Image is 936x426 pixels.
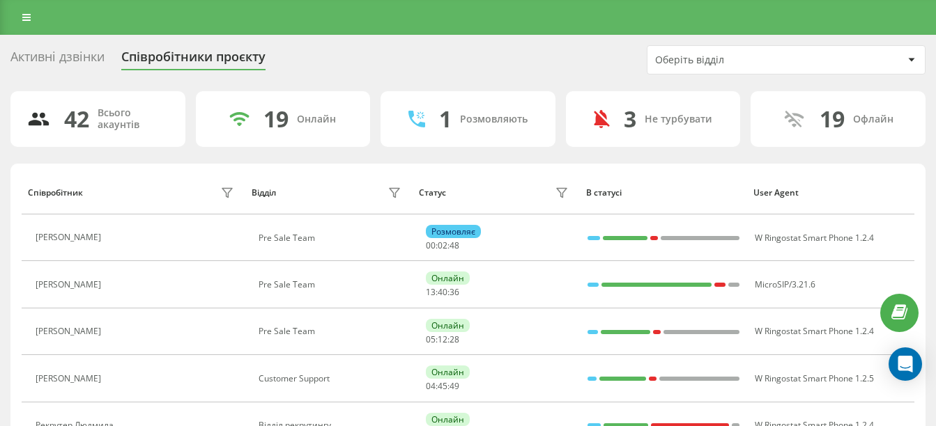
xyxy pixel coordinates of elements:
div: Онлайн [426,413,470,426]
div: 3 [624,106,636,132]
span: 02 [438,239,447,251]
span: 05 [426,333,436,345]
div: [PERSON_NAME] [36,232,105,242]
span: 45 [438,380,447,392]
div: Офлайн [853,113,893,125]
div: Оберіть відділ [655,54,822,66]
div: : : [426,287,459,297]
span: 12 [438,333,447,345]
div: Онлайн [297,113,336,125]
span: W Ringostat Smart Phone 1.2.5 [755,372,874,384]
div: В статусі [586,188,740,198]
div: 19 [263,106,289,132]
div: Pre Sale Team [259,280,404,290]
span: 04 [426,380,436,392]
span: 36 [450,286,459,298]
div: : : [426,241,459,251]
span: MicroSIP/3.21.6 [755,278,815,290]
span: 00 [426,239,436,251]
div: [PERSON_NAME] [36,280,105,290]
div: Активні дзвінки [10,49,105,71]
div: Всього акаунтів [98,107,169,131]
div: Pre Sale Team [259,233,404,243]
div: : : [426,335,459,345]
span: W Ringostat Smart Phone 1.2.4 [755,232,874,244]
div: : : [426,381,459,391]
span: 49 [450,380,459,392]
div: Онлайн [426,319,470,332]
div: Open Intercom Messenger [889,347,922,381]
div: 19 [820,106,845,132]
div: Онлайн [426,271,470,285]
div: Співробітник [28,188,83,198]
span: W Ringostat Smart Phone 1.2.4 [755,325,874,337]
div: Співробітники проєкту [121,49,266,71]
div: Customer Support [259,374,404,384]
div: Не турбувати [645,113,712,125]
div: Статус [419,188,446,198]
div: Відділ [252,188,276,198]
span: 48 [450,239,459,251]
div: User Agent [753,188,907,198]
div: Розмовляють [460,113,528,125]
div: [PERSON_NAME] [36,326,105,336]
span: 13 [426,286,436,298]
div: 42 [64,106,89,132]
span: 40 [438,286,447,298]
span: 28 [450,333,459,345]
div: [PERSON_NAME] [36,374,105,384]
div: Онлайн [426,365,470,379]
div: Pre Sale Team [259,326,404,336]
div: 1 [439,106,452,132]
div: Розмовляє [426,225,481,238]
